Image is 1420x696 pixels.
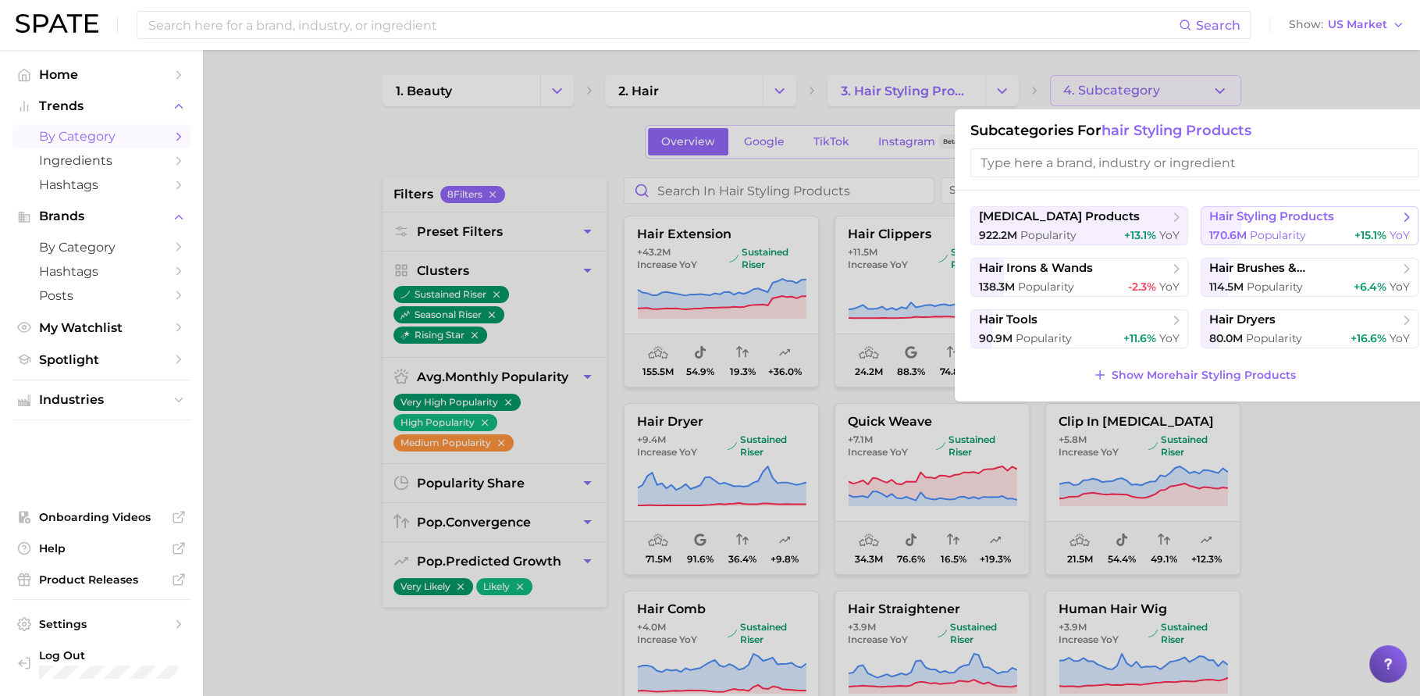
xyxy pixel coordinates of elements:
span: Help [39,541,164,555]
span: Log Out [39,648,178,662]
span: YoY [1390,331,1410,345]
a: Log out. Currently logged in with e-mail jenny.zeng@spate.nyc. [12,644,190,684]
span: YoY [1390,228,1410,242]
button: ShowUS Market [1285,15,1408,35]
a: Hashtags [12,259,190,284]
span: Settings [39,617,164,631]
button: hair dryers80.0m Popularity+16.6% YoY [1201,309,1418,348]
span: 922.2m [979,228,1017,242]
span: Brands [39,209,164,223]
a: Spotlight [12,348,190,372]
input: Type here a brand, industry or ingredient [970,148,1418,177]
span: +15.1% [1354,228,1386,242]
span: hair dryers [1209,312,1276,327]
span: Show More hair styling products [1112,369,1296,382]
span: +6.4% [1354,280,1386,294]
button: Brands [12,205,190,228]
a: Settings [12,612,190,636]
span: +16.6% [1351,331,1386,345]
span: 114.5m [1209,280,1244,294]
button: Trends [12,95,190,118]
span: +13.1% [1124,228,1156,242]
span: Popularity [1020,228,1077,242]
a: by Category [12,235,190,259]
span: by Category [39,240,164,255]
span: hair irons & wands [979,261,1093,276]
a: by Category [12,124,190,148]
span: 138.3m [979,280,1015,294]
span: Show [1289,20,1323,29]
span: Search [1196,18,1240,33]
button: hair tools90.9m Popularity+11.6% YoY [970,309,1188,348]
span: Popularity [1018,280,1074,294]
span: hair brushes & [PERSON_NAME] [1209,261,1399,276]
span: US Market [1328,20,1387,29]
span: YoY [1159,228,1180,242]
span: by Category [39,129,164,144]
h1: Subcategories for [970,122,1418,139]
a: Ingredients [12,148,190,173]
span: Hashtags [39,177,164,192]
span: Popularity [1250,228,1306,242]
span: Product Releases [39,573,164,587]
span: 170.6m [1209,228,1247,242]
a: Hashtags [12,173,190,197]
button: [MEDICAL_DATA] products922.2m Popularity+13.1% YoY [970,206,1188,245]
span: Popularity [1016,331,1072,345]
span: Popularity [1247,280,1303,294]
a: Product Releases [12,568,190,591]
span: My Watchlist [39,320,164,335]
span: hair tools [979,312,1037,327]
span: +11.6% [1123,331,1156,345]
span: Hashtags [39,264,164,279]
button: hair irons & wands138.3m Popularity-2.3% YoY [970,258,1188,297]
a: Onboarding Videos [12,505,190,529]
span: [MEDICAL_DATA] products [979,209,1140,224]
span: Onboarding Videos [39,510,164,524]
a: Help [12,537,190,560]
input: Search here for a brand, industry, or ingredient [147,12,1179,38]
span: Trends [39,99,164,113]
a: Posts [12,284,190,308]
span: Home [39,67,164,82]
button: hair brushes & [PERSON_NAME]114.5m Popularity+6.4% YoY [1201,258,1418,297]
span: hair styling products [1209,209,1334,224]
span: Spotlight [39,352,164,367]
a: Home [12,62,190,87]
span: Industries [39,393,164,407]
span: YoY [1159,280,1180,294]
a: My Watchlist [12,316,190,340]
span: Popularity [1246,331,1302,345]
span: hair styling products [1101,122,1251,139]
span: 90.9m [979,331,1013,345]
button: hair styling products170.6m Popularity+15.1% YoY [1201,206,1418,245]
img: SPATE [16,14,98,33]
button: Show Morehair styling products [1089,364,1300,386]
button: Industries [12,388,190,412]
span: 80.0m [1209,331,1243,345]
span: Ingredients [39,153,164,168]
span: -2.3% [1128,280,1156,294]
span: YoY [1390,280,1410,294]
span: YoY [1159,331,1180,345]
span: Posts [39,288,164,303]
